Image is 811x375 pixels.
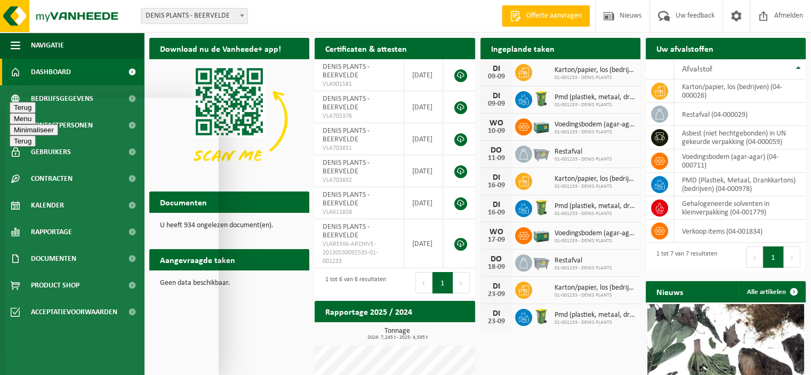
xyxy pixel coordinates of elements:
[555,211,635,217] span: 01-001233 - DENIS PLANTS
[486,127,507,135] div: 10-09
[486,282,507,291] div: DI
[555,93,635,102] span: Pmd (plastiek, metaal, drankkartons) (bedrijven)
[646,281,694,302] h2: Nieuws
[532,307,550,325] img: WB-0240-HPE-GN-50
[5,98,219,375] iframe: chat widget
[480,38,565,59] h2: Ingeplande taken
[555,66,635,75] span: Karton/papier, los (bedrijven)
[404,91,444,123] td: [DATE]
[141,8,248,24] span: DENIS PLANTS - BEERVELDE
[149,38,292,59] h2: Download nu de Vanheede+ app!
[432,272,453,293] button: 1
[532,117,550,135] img: PB-LB-0680-HPE-GN-01
[674,103,806,126] td: restafval (04-000029)
[555,156,612,163] span: 01-001233 - DENIS PLANTS
[323,159,370,175] span: DENIS PLANTS - BEERVELDE
[524,11,584,21] span: Offerte aanvragen
[323,208,395,217] span: VLA611858
[486,209,507,217] div: 16-09
[555,238,635,244] span: 01-001233 - DENIS PLANTS
[404,187,444,219] td: [DATE]
[320,328,475,340] h3: Tonnage
[323,223,370,240] span: DENIS PLANTS - BEERVELDE
[555,102,635,108] span: 01-001233 - DENIS PLANTS
[31,59,71,85] span: Dashboard
[486,173,507,182] div: DI
[502,5,590,27] a: Offerte aanvragen
[404,155,444,187] td: [DATE]
[555,311,635,320] span: Pmd (plastiek, metaal, drankkartons) (bedrijven)
[323,240,395,266] span: VLAREMA-ARCHIVE-20130530092535-01-001233
[404,123,444,155] td: [DATE]
[555,292,635,299] span: 01-001233 - DENIS PLANTS
[415,272,432,293] button: Previous
[555,257,612,265] span: Restafval
[555,265,612,272] span: 01-001233 - DENIS PLANTS
[160,280,299,287] p: Geen data beschikbaar.
[31,32,64,59] span: Navigatie
[486,73,507,81] div: 09-09
[486,318,507,325] div: 23-09
[141,9,247,23] span: DENIS PLANTS - BEERVELDE
[486,119,507,127] div: WO
[315,301,423,322] h2: Rapportage 2025 / 2024
[31,85,93,112] span: Bedrijfsgegevens
[404,219,444,268] td: [DATE]
[323,80,395,89] span: VLA901581
[674,126,806,149] td: asbest (niet hechtgebonden) in UN gekeurde verpakking (04-000059)
[486,201,507,209] div: DI
[763,246,784,268] button: 1
[555,148,612,156] span: Restafval
[555,129,635,135] span: 01-001233 - DENIS PLANTS
[555,284,635,292] span: Karton/papier, los (bedrijven)
[555,202,635,211] span: Pmd (plastiek, metaal, drankkartons) (bedrijven)
[532,90,550,108] img: WB-0240-HPE-GN-50
[486,228,507,236] div: WO
[555,183,635,190] span: 01-001233 - DENIS PLANTS
[404,59,444,91] td: [DATE]
[555,229,635,238] span: Voedingsbodem (agar-agar)
[486,264,507,271] div: 18-09
[323,63,370,79] span: DENIS PLANTS - BEERVELDE
[532,226,550,244] img: PB-LB-0680-HPE-GN-01
[320,271,386,294] div: 1 tot 6 van 6 resultaten
[323,191,370,208] span: DENIS PLANTS - BEERVELDE
[532,253,550,271] img: WB-2500-GAL-GY-01
[651,245,717,269] div: 1 tot 7 van 7 resultaten
[486,236,507,244] div: 17-09
[555,320,635,326] span: 01-001233 - DENIS PLANTS
[323,176,395,185] span: VLA703832
[453,272,470,293] button: Next
[532,198,550,217] img: WB-0240-HPE-GN-50
[532,144,550,162] img: WB-2500-GAL-GY-01
[486,65,507,73] div: DI
[486,182,507,189] div: 16-09
[674,196,806,220] td: gehalogeneerde solventen in kleinverpakking (04-001779)
[555,121,635,129] span: Voedingsbodem (agar-agar)
[160,222,299,229] p: U heeft 934 ongelezen document(en).
[486,309,507,318] div: DI
[486,92,507,100] div: DI
[674,149,806,173] td: voedingsbodem (agar-agar) (04-000711)
[555,175,635,183] span: Karton/papier, los (bedrijven)
[320,335,475,340] span: 2024: 7,245 t - 2025: 4,595 t
[396,322,474,343] a: Bekijk rapportage
[149,59,309,179] img: Download de VHEPlus App
[486,291,507,298] div: 23-09
[674,173,806,196] td: PMD (Plastiek, Metaal, Drankkartons) (bedrijven) (04-000978)
[315,38,417,59] h2: Certificaten & attesten
[323,112,395,121] span: VLA705376
[486,155,507,162] div: 11-09
[555,75,635,81] span: 01-001233 - DENIS PLANTS
[746,246,763,268] button: Previous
